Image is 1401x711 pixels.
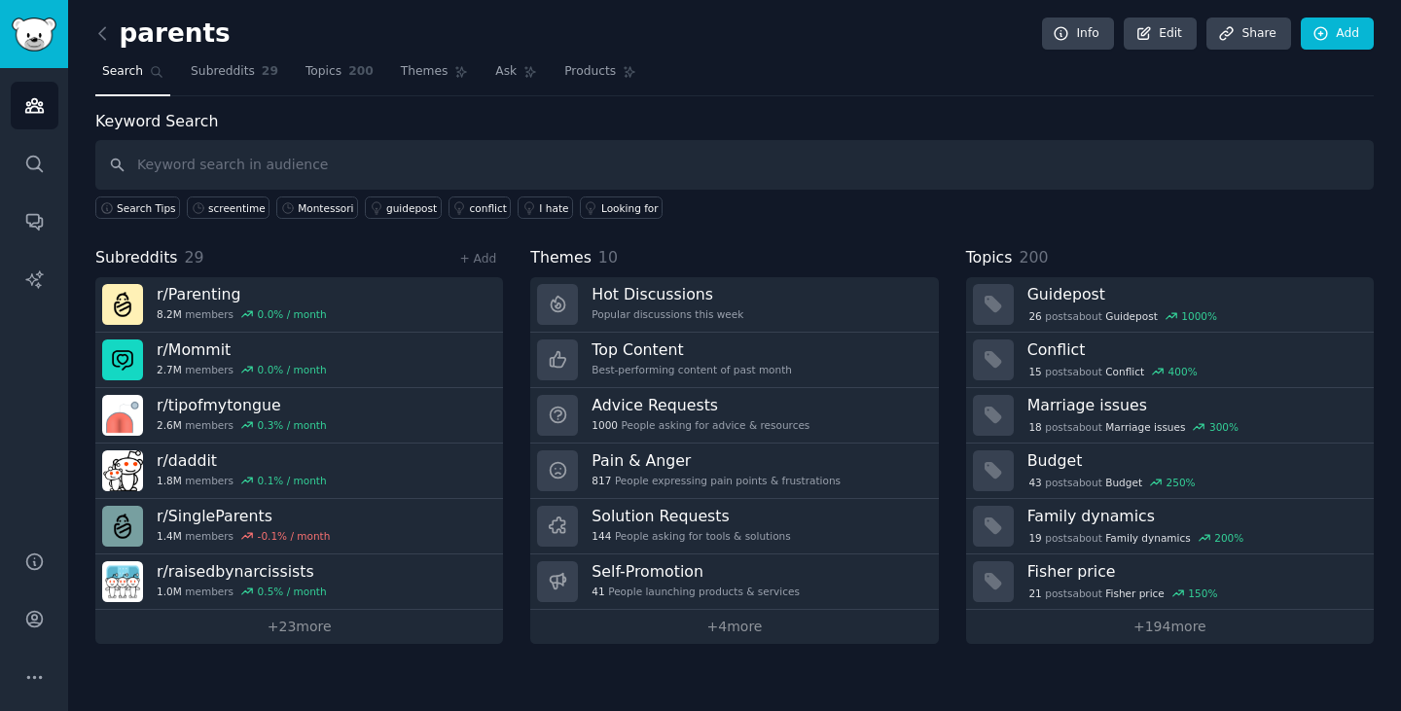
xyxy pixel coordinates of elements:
[1019,248,1048,267] span: 200
[966,277,1374,333] a: Guidepost26postsaboutGuidepost1000%
[966,444,1374,499] a: Budget43postsaboutBudget250%
[601,201,659,215] div: Looking for
[1105,587,1165,600] span: Fisher price
[95,196,180,219] button: Search Tips
[157,395,327,415] h3: r/ tipofmytongue
[95,18,231,50] h2: parents
[394,56,476,96] a: Themes
[258,363,327,376] div: 0.0 % / month
[258,307,327,321] div: 0.0 % / month
[557,56,643,96] a: Products
[1124,18,1197,51] a: Edit
[592,529,611,543] span: 144
[1214,531,1243,545] div: 200 %
[1028,365,1041,378] span: 15
[157,284,327,304] h3: r/ Parenting
[598,248,618,267] span: 10
[95,246,178,270] span: Subreddits
[157,339,327,360] h3: r/ Mommit
[592,395,809,415] h3: Advice Requests
[95,444,503,499] a: r/daddit1.8Mmembers0.1% / month
[102,339,143,380] img: Mommit
[102,395,143,436] img: tipofmytongue
[1105,365,1144,378] span: Conflict
[157,363,327,376] div: members
[95,388,503,444] a: r/tipofmytongue2.6Mmembers0.3% / month
[276,196,358,219] a: Montessori
[1181,309,1217,323] div: 1000 %
[1105,531,1190,545] span: Family dynamics
[564,63,616,81] span: Products
[1167,476,1196,489] div: 250 %
[258,529,331,543] div: -0.1 % / month
[208,201,266,215] div: screentime
[592,363,792,376] div: Best-performing content of past month
[299,56,380,96] a: Topics200
[1027,339,1360,360] h3: Conflict
[1027,585,1219,602] div: post s about
[1105,420,1185,434] span: Marriage issues
[298,201,353,215] div: Montessori
[592,307,743,321] div: Popular discussions this week
[1188,587,1217,600] div: 150 %
[1209,420,1239,434] div: 300 %
[191,63,255,81] span: Subreddits
[1028,309,1041,323] span: 26
[348,63,374,81] span: 200
[1028,531,1041,545] span: 19
[157,585,327,598] div: members
[1027,529,1245,547] div: post s about
[1027,395,1360,415] h3: Marriage issues
[157,418,182,432] span: 2.6M
[157,561,327,582] h3: r/ raisedbynarcissists
[1028,476,1041,489] span: 43
[1027,561,1360,582] h3: Fisher price
[386,201,437,215] div: guidepost
[530,610,938,644] a: +4more
[1027,474,1198,491] div: post s about
[157,529,330,543] div: members
[592,284,743,304] h3: Hot Discussions
[1028,587,1041,600] span: 21
[187,196,269,219] a: screentime
[258,585,327,598] div: 0.5 % / month
[157,307,182,321] span: 8.2M
[102,284,143,325] img: Parenting
[592,418,809,432] div: People asking for advice & resources
[401,63,449,81] span: Themes
[580,196,663,219] a: Looking for
[495,63,517,81] span: Ask
[157,307,327,321] div: members
[117,201,176,215] span: Search Tips
[1027,284,1360,304] h3: Guidepost
[1027,363,1200,380] div: post s about
[95,277,503,333] a: r/Parenting8.2Mmembers0.0% / month
[157,474,327,487] div: members
[95,112,218,130] label: Keyword Search
[1168,365,1198,378] div: 400 %
[1027,307,1219,325] div: post s about
[157,450,327,471] h3: r/ daddit
[1027,418,1240,436] div: post s about
[592,339,792,360] h3: Top Content
[95,140,1374,190] input: Keyword search in audience
[592,585,800,598] div: People launching products & services
[459,252,496,266] a: + Add
[1042,18,1114,51] a: Info
[530,388,938,444] a: Advice Requests1000People asking for advice & resources
[102,450,143,491] img: daddit
[1027,506,1360,526] h3: Family dynamics
[592,474,841,487] div: People expressing pain points & frustrations
[539,201,568,215] div: I hate
[592,474,611,487] span: 817
[1027,450,1360,471] h3: Budget
[157,506,330,526] h3: r/ SingleParents
[305,63,341,81] span: Topics
[157,474,182,487] span: 1.8M
[262,63,278,81] span: 29
[592,418,618,432] span: 1000
[530,333,938,388] a: Top ContentBest-performing content of past month
[592,506,790,526] h3: Solution Requests
[470,201,507,215] div: conflict
[95,554,503,610] a: r/raisedbynarcissists1.0Mmembers0.5% / month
